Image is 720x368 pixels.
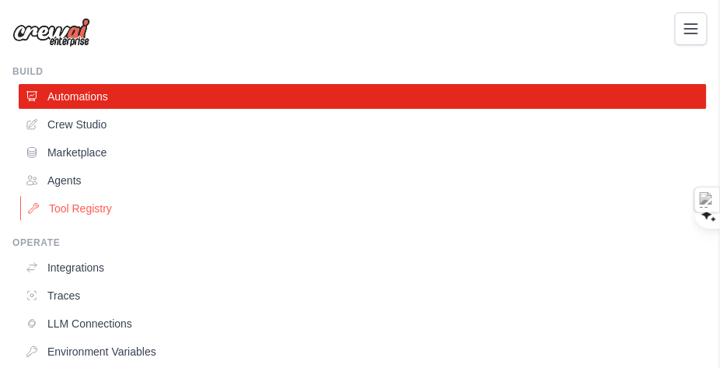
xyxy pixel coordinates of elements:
div: Domain Overview [59,92,139,102]
a: Tool Registry [20,196,708,221]
div: Keywords by Traffic [172,92,262,102]
a: Automations [19,84,707,109]
a: Marketplace [19,140,707,165]
a: Environment Variables [19,339,707,364]
img: tab_domain_overview_orange.svg [42,90,54,103]
div: Domain: [DOMAIN_NAME] [40,40,171,53]
div: Build [12,65,707,78]
iframe: Chat Widget [642,293,720,368]
a: Traces [19,283,707,308]
img: tab_keywords_by_traffic_grey.svg [155,90,167,103]
a: Integrations [19,255,707,280]
img: Logo [12,18,90,47]
button: Toggle navigation [675,12,708,45]
div: Operate [12,237,707,249]
a: Crew Studio [19,112,707,137]
a: LLM Connections [19,311,707,336]
a: Agents [19,168,707,193]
